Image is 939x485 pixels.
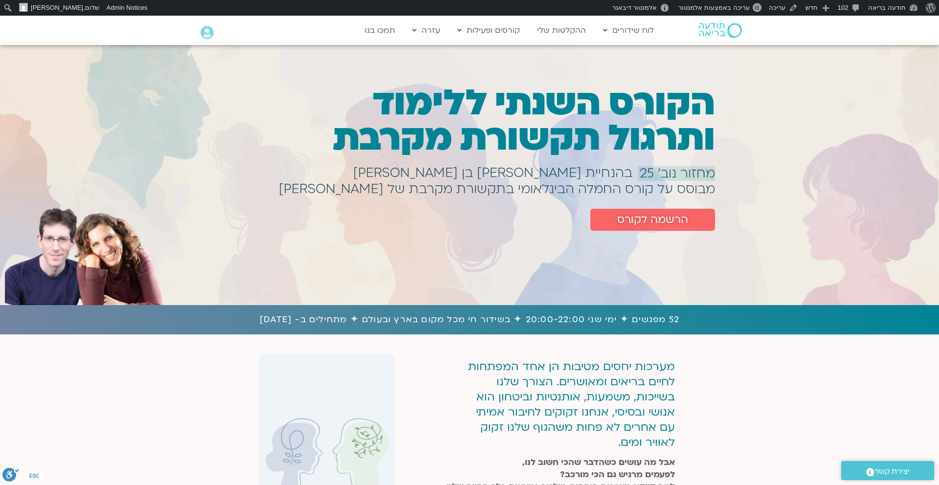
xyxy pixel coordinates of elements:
a: עזרה [407,21,445,40]
a: קורסים ופעילות [452,21,525,40]
span: יצירת קשר [874,465,910,478]
a: ההקלטות שלי [532,21,591,40]
a: יצירת קשר [841,461,934,480]
a: לוח שידורים [598,21,659,40]
img: תודעה בריאה [699,23,742,38]
h1: מבוסס על קורס החמלה הבינלאומי בתקשורת מקרבת של [PERSON_NAME] [279,187,715,191]
span: מחזור נוב׳ 25 [640,166,715,181]
div: מערכות יחסים מטיבות הן אחד המפתחות לחיים בריאים ומאושרים. הצורך שלנו בשייכות, משמעות, אותנטיות וב... [461,359,675,454]
a: תמכו בנו [360,21,400,40]
span: [PERSON_NAME] [31,4,83,11]
a: הרשמה לקורס [590,209,715,231]
span: הרשמה לקורס [617,214,688,226]
a: מחזור נוב׳ 25 [638,166,715,181]
h1: 52 מפגשים ✦ ימי שני 20:00-22:00 ✦ בשידור חי מכל מקום בארץ ובעולם ✦ מתחילים ב- [DATE] [5,312,934,327]
h1: הקורס השנתי ללימוד ותרגול תקשורת מקרבת [249,86,715,156]
h1: בהנחיית [PERSON_NAME] בן [PERSON_NAME] [353,171,632,175]
span: עריכה באמצעות אלמנטור [678,4,749,11]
